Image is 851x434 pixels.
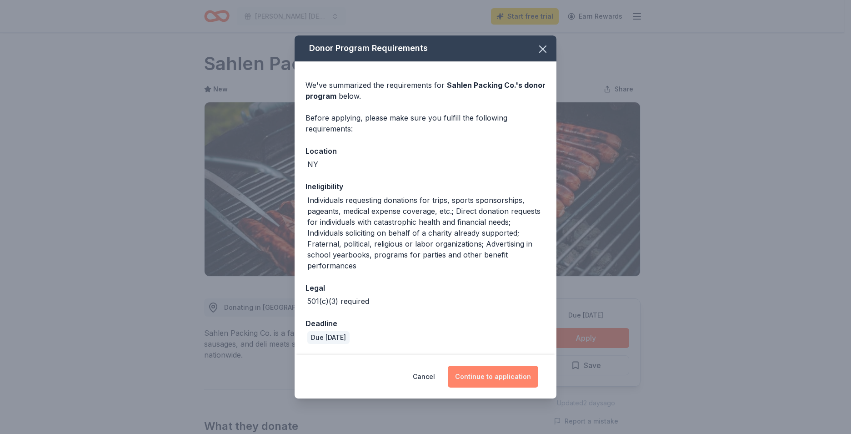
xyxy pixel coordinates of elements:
[305,181,546,192] div: Ineligibility
[305,80,546,101] div: We've summarized the requirements for below.
[305,318,546,329] div: Deadline
[307,296,369,307] div: 501(c)(3) required
[307,159,318,170] div: NY
[307,195,546,271] div: Individuals requesting donations for trips, sports sponsorships, pageants, medical expense covera...
[305,112,546,134] div: Before applying, please make sure you fulfill the following requirements:
[307,331,350,344] div: Due [DATE]
[295,35,556,61] div: Donor Program Requirements
[305,282,546,294] div: Legal
[448,366,538,388] button: Continue to application
[413,366,435,388] button: Cancel
[305,145,546,157] div: Location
